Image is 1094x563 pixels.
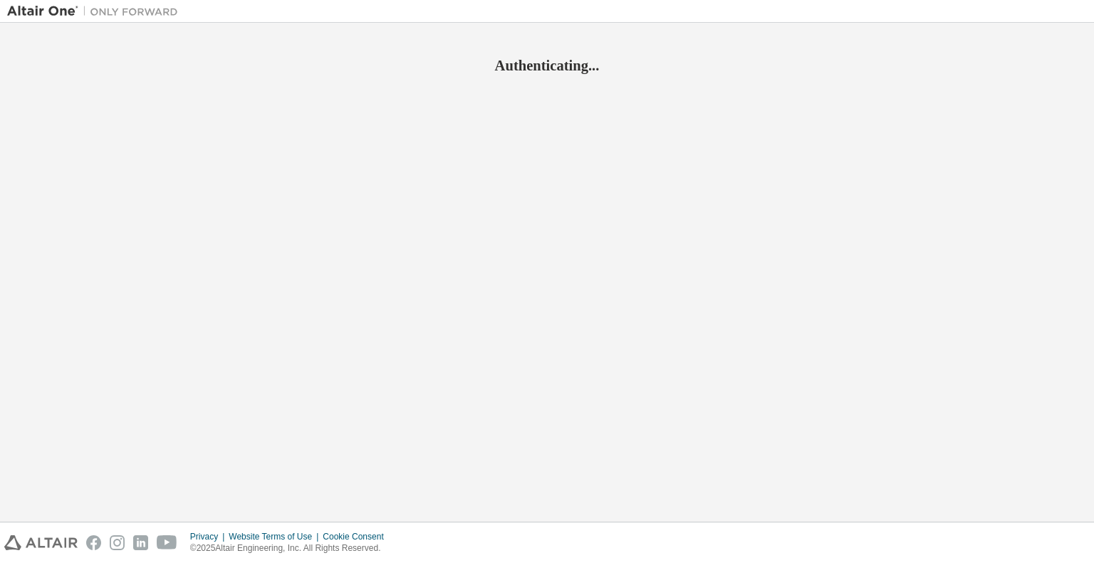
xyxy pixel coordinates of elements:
[190,542,392,554] p: © 2025 Altair Engineering, Inc. All Rights Reserved.
[133,535,148,550] img: linkedin.svg
[4,535,78,550] img: altair_logo.svg
[323,531,392,542] div: Cookie Consent
[229,531,323,542] div: Website Terms of Use
[86,535,101,550] img: facebook.svg
[110,535,125,550] img: instagram.svg
[157,535,177,550] img: youtube.svg
[7,56,1087,75] h2: Authenticating...
[190,531,229,542] div: Privacy
[7,4,185,19] img: Altair One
